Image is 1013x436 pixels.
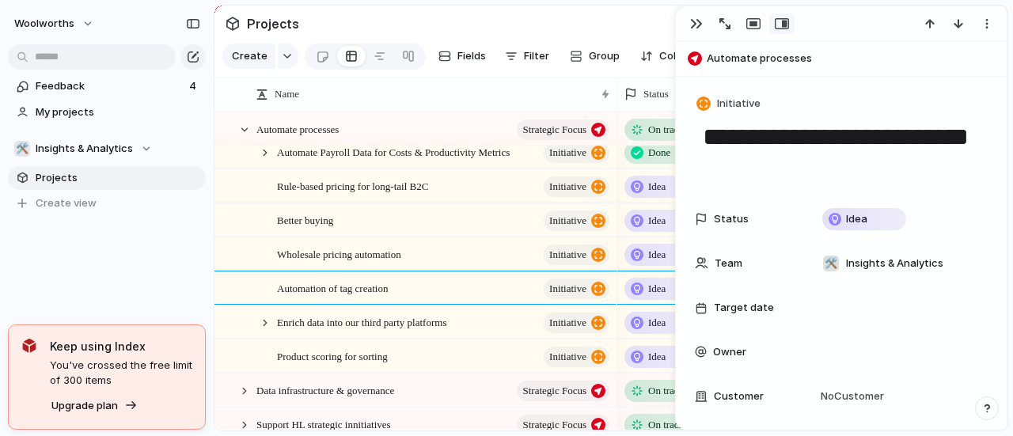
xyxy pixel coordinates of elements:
span: Projects [244,9,302,38]
span: woolworths [14,16,74,32]
span: Create view [36,195,97,211]
button: initiative [544,210,609,231]
span: Product scoring for sorting [277,347,388,365]
div: 🛠️ [823,256,839,271]
span: 4 [189,78,199,94]
span: Strategic Focus [522,414,586,436]
span: You've crossed the free limit of 300 items [50,358,192,389]
button: initiative [544,245,609,265]
span: initiative [549,346,586,368]
span: initiative [549,210,586,232]
span: Rule-based pricing for long-tail B2C [277,176,428,195]
span: Automation of tag creation [277,279,388,297]
span: Better buying [277,210,333,229]
span: Idea [648,179,666,195]
span: Target date [714,300,774,316]
button: Group [562,44,628,69]
button: initiative [544,176,609,197]
span: Team [715,256,742,271]
span: On track [648,383,684,399]
span: Strategic Focus [522,380,586,402]
span: Customer [714,389,764,404]
span: Filter [524,48,549,64]
button: Fields [432,44,492,69]
button: woolworths [7,11,102,36]
span: initiative [549,244,586,266]
span: Status [643,86,669,102]
button: initiative [544,313,609,333]
button: initiative [544,347,609,367]
span: Initiative [717,96,761,112]
span: Collapse [659,48,703,64]
span: Owner [713,344,746,360]
span: Enrich data into our third party platforms [277,313,446,331]
span: Wholesale pricing automation [277,245,401,263]
button: 🛠️Insights & Analytics [8,137,206,161]
span: Keep using Index [50,338,192,354]
button: Automate processes [683,46,1000,71]
span: Projects [36,170,200,186]
button: Collapse [634,44,709,69]
button: Filter [499,44,556,69]
button: Create view [8,191,206,215]
span: Done [648,145,670,161]
span: Idea [648,247,666,263]
span: Support HL strategic innitiatives [256,415,391,433]
span: Insights & Analytics [36,141,133,157]
span: Automate processes [256,119,339,138]
span: initiative [549,142,586,164]
button: Create [222,44,275,69]
span: Idea [648,349,666,365]
span: Idea [648,315,666,331]
span: Automate Payroll Data for Costs & Productivity Metrics [277,142,510,161]
button: initiative [544,279,609,299]
span: Upgrade plan [51,398,118,414]
button: Strategic Focus [517,415,609,435]
button: Strategic Focus [517,119,609,140]
a: Feedback4 [8,74,206,98]
span: Name [275,86,299,102]
a: My projects [8,100,206,124]
span: Create [232,48,267,64]
span: Automate processes [707,51,1000,66]
span: My projects [36,104,200,120]
span: Fields [457,48,486,64]
span: Data infrastructure & governance [256,381,394,399]
span: initiative [549,176,586,198]
span: Idea [648,281,666,297]
span: initiative [549,312,586,334]
span: Strategic Focus [522,119,586,141]
span: On track [648,122,684,138]
button: Strategic Focus [517,381,609,401]
button: Initiative [693,93,765,116]
span: Idea [648,213,666,229]
button: initiative [544,142,609,163]
span: Insights & Analytics [846,256,943,271]
span: No Customer [816,389,884,404]
span: Status [714,211,749,227]
span: initiative [549,278,586,300]
button: Upgrade plan [47,395,142,417]
a: Projects [8,166,206,190]
span: Group [589,48,620,64]
span: Feedback [36,78,184,94]
div: 🛠️ [14,141,30,157]
span: Idea [846,211,867,227]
